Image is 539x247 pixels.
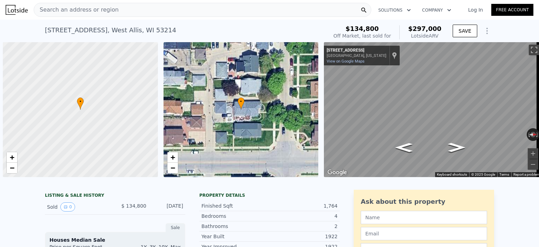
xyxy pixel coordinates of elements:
span: + [170,153,175,162]
a: Zoom out [7,163,17,173]
span: − [170,163,175,172]
a: Zoom in [7,152,17,163]
path: Go South, S 58th St [388,141,420,154]
path: Go North, S 58th St [441,141,473,154]
div: [STREET_ADDRESS] [327,48,386,53]
span: − [10,163,14,172]
div: • [238,97,245,110]
span: Search an address or region [34,6,119,14]
div: LISTING & SALE HISTORY [45,193,185,200]
div: Property details [199,193,340,198]
div: [GEOGRAPHIC_DATA], [US_STATE] [327,53,386,58]
div: Bathrooms [201,223,269,230]
a: Zoom out [167,163,178,173]
div: Ask about this property [361,197,487,207]
button: Zoom in [528,148,538,159]
button: SAVE [453,25,477,37]
button: Zoom out [528,159,538,170]
a: Log In [460,6,491,13]
span: $ 134,800 [121,203,146,209]
div: Off Market, last sold for [333,32,391,39]
img: Google [326,168,349,177]
a: Zoom in [167,152,178,163]
a: Terms [499,173,509,176]
span: $297,000 [408,25,441,32]
span: • [238,98,245,105]
span: © 2025 Google [471,173,495,176]
div: Year Built [201,233,269,240]
button: Keyboard shortcuts [437,172,467,177]
input: Email [361,227,487,240]
div: [DATE] [152,202,183,212]
button: Solutions [373,4,417,17]
div: 4 [269,213,338,220]
div: Finished Sqft [201,202,269,209]
div: Sale [166,223,185,232]
span: + [10,153,14,162]
input: Name [361,211,487,224]
a: Show location on map [392,52,397,59]
a: Free Account [491,4,533,16]
a: Open this area in Google Maps (opens a new window) [326,168,349,177]
span: $134,800 [346,25,379,32]
span: • [77,98,84,105]
div: • [77,97,84,110]
div: Houses Median Sale [49,236,181,243]
div: Bedrooms [201,213,269,220]
button: Show Options [480,24,494,38]
a: View on Google Maps [327,59,365,64]
div: 2 [269,223,338,230]
img: Lotside [6,5,28,15]
div: Sold [47,202,109,212]
div: 1,764 [269,202,338,209]
div: 1922 [269,233,338,240]
div: [STREET_ADDRESS] , West Allis , WI 53214 [45,25,176,35]
button: Rotate counterclockwise [527,128,531,141]
button: View historical data [60,202,75,212]
button: Company [417,4,457,17]
div: Lotside ARV [408,32,441,39]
